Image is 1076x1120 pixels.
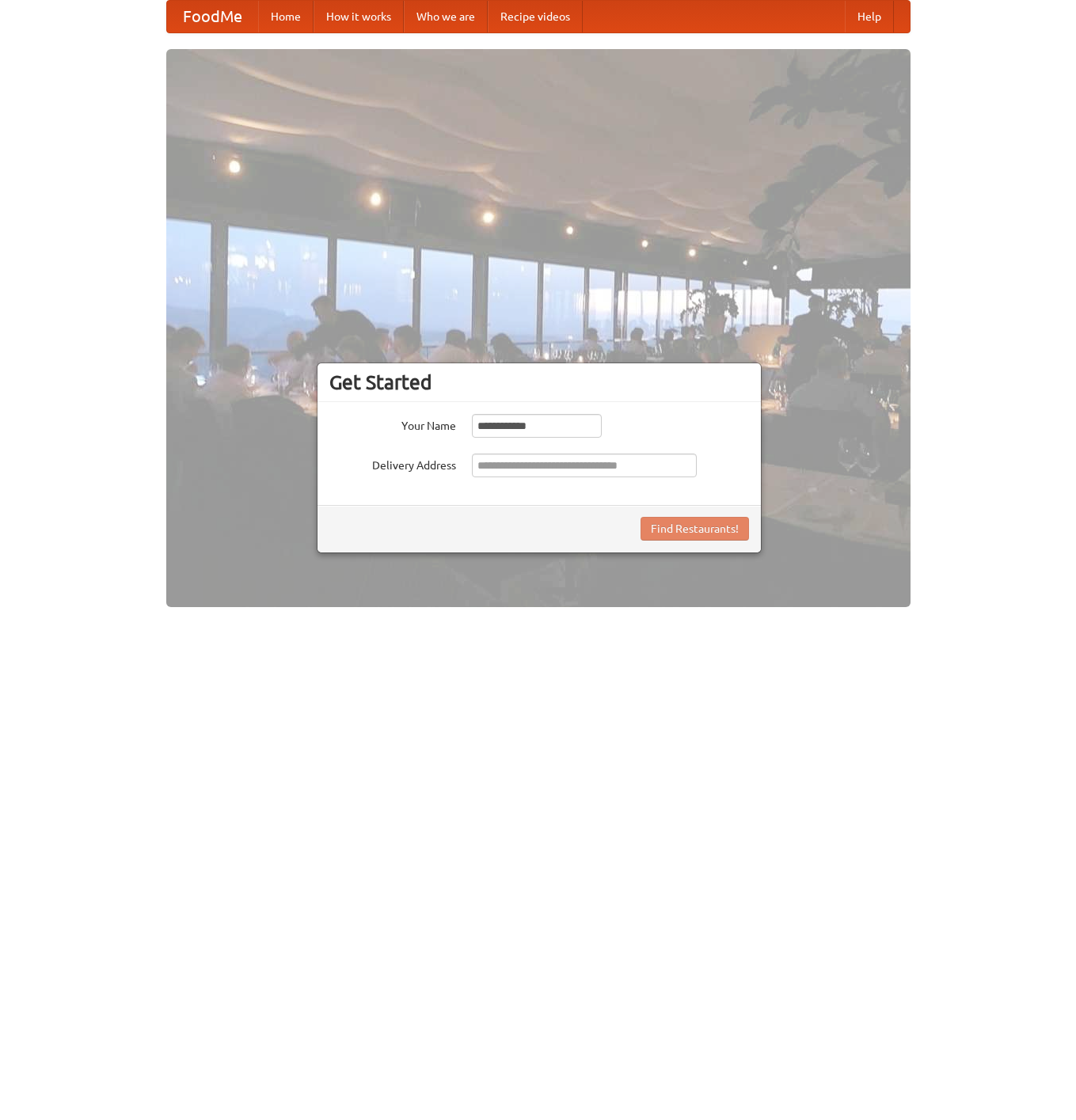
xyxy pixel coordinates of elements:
[329,370,749,394] h3: Get Started
[329,454,456,473] label: Delivery Address
[258,1,314,32] a: Home
[488,1,583,32] a: Recipe videos
[329,414,456,434] label: Your Name
[314,1,404,32] a: How it works
[167,1,258,32] a: FoodMe
[641,517,749,541] button: Find Restaurants!
[404,1,488,32] a: Who we are
[845,1,894,32] a: Help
